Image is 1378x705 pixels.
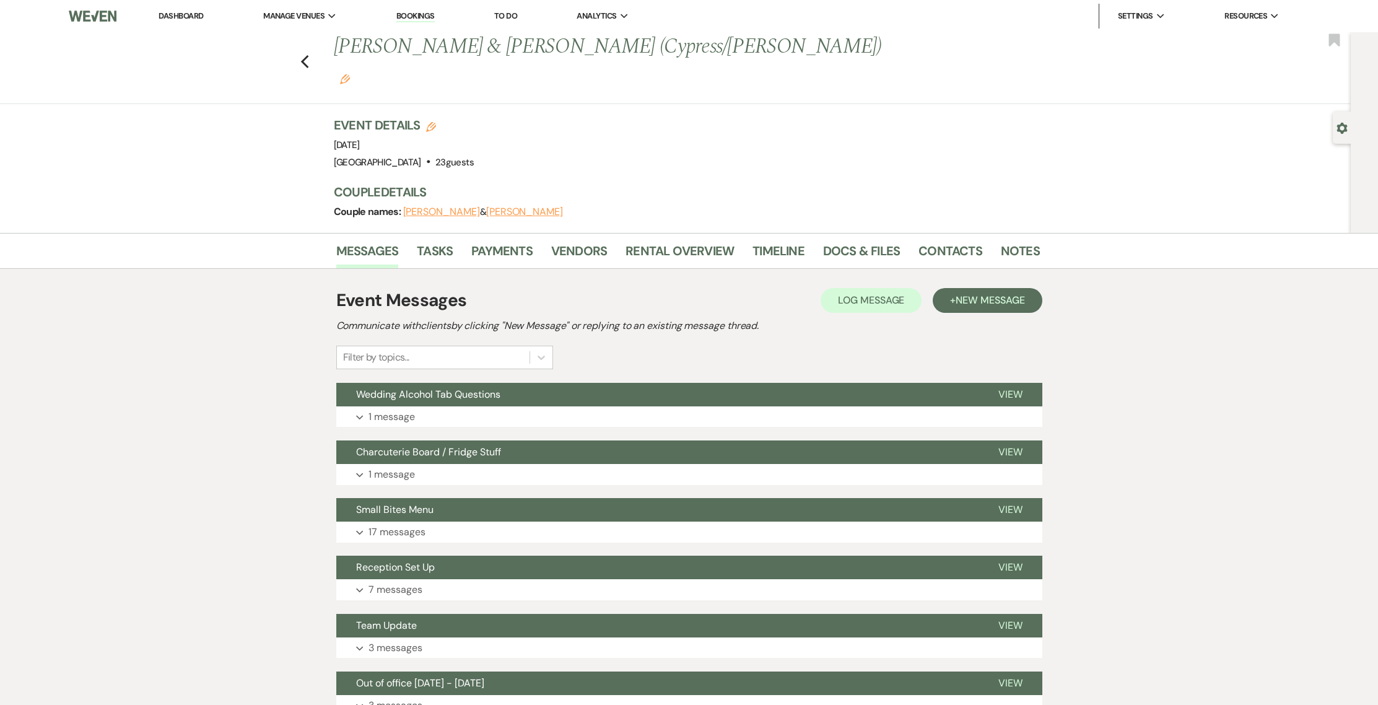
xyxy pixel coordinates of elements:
[471,241,533,268] a: Payments
[334,32,889,91] h1: [PERSON_NAME] & [PERSON_NAME] (Cypress/[PERSON_NAME])
[979,383,1042,406] button: View
[334,139,360,151] span: [DATE]
[979,672,1042,695] button: View
[336,383,979,406] button: Wedding Alcohol Tab Questions
[998,677,1023,690] span: View
[336,241,399,268] a: Messages
[551,241,607,268] a: Vendors
[263,10,325,22] span: Manage Venues
[626,241,734,268] a: Rental Overview
[368,524,425,540] p: 17 messages
[336,318,1042,333] h2: Communicate with clients by clicking "New Message" or replying to an existing message thread.
[998,619,1023,632] span: View
[979,498,1042,522] button: View
[979,440,1042,464] button: View
[368,640,422,656] p: 3 messages
[336,556,979,579] button: Reception Set Up
[577,10,616,22] span: Analytics
[356,503,434,516] span: Small Bites Menu
[336,614,979,637] button: Team Update
[159,11,203,21] a: Dashboard
[356,445,501,458] span: Charcuterie Board / Fridge Stuff
[336,498,979,522] button: Small Bites Menu
[368,409,415,425] p: 1 message
[752,241,805,268] a: Timeline
[336,464,1042,485] button: 1 message
[356,677,484,690] span: Out of office [DATE] - [DATE]
[998,445,1023,458] span: View
[1224,10,1267,22] span: Resources
[918,241,982,268] a: Contacts
[956,294,1024,307] span: New Message
[336,522,1042,543] button: 17 messages
[1001,241,1040,268] a: Notes
[403,206,563,218] span: &
[1337,121,1348,133] button: Open lead details
[494,11,517,21] a: To Do
[417,241,453,268] a: Tasks
[334,156,421,169] span: [GEOGRAPHIC_DATA]
[340,73,350,84] button: Edit
[336,287,467,313] h1: Event Messages
[486,207,563,217] button: [PERSON_NAME]
[356,619,417,632] span: Team Update
[336,406,1042,427] button: 1 message
[979,556,1042,579] button: View
[1118,10,1153,22] span: Settings
[368,582,422,598] p: 7 messages
[336,672,979,695] button: Out of office [DATE] - [DATE]
[334,183,1027,201] h3: Couple Details
[336,637,1042,659] button: 3 messages
[356,388,500,401] span: Wedding Alcohol Tab Questions
[838,294,904,307] span: Log Message
[998,561,1023,574] span: View
[823,241,900,268] a: Docs & Files
[998,388,1023,401] span: View
[979,614,1042,637] button: View
[336,579,1042,600] button: 7 messages
[368,466,415,483] p: 1 message
[334,116,474,134] h3: Event Details
[343,350,409,365] div: Filter by topics...
[356,561,435,574] span: Reception Set Up
[396,11,435,22] a: Bookings
[334,205,403,218] span: Couple names:
[933,288,1042,313] button: +New Message
[435,156,474,169] span: 23 guests
[336,440,979,464] button: Charcuterie Board / Fridge Stuff
[69,3,116,29] img: Weven Logo
[998,503,1023,516] span: View
[403,207,480,217] button: [PERSON_NAME]
[821,288,922,313] button: Log Message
